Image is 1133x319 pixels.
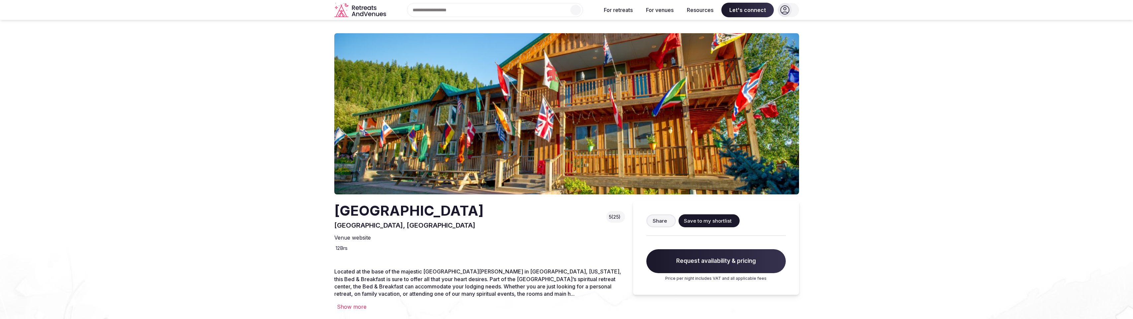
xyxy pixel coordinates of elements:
button: For venues [641,3,679,17]
span: 5 (25) [609,214,620,220]
button: Resources [682,3,719,17]
button: Share [646,214,676,227]
img: Venue cover photo [334,33,799,194]
button: For retreats [599,3,638,17]
span: 12 Brs [336,245,348,252]
a: Visit the homepage [334,3,387,18]
a: Venue website [334,234,373,241]
button: Save to my shortlist [679,214,740,227]
span: Located at the base of the majestic [GEOGRAPHIC_DATA][PERSON_NAME] in [GEOGRAPHIC_DATA], [US_STAT... [334,268,621,297]
span: Let's connect [721,3,774,17]
span: Venue website [334,234,371,241]
span: Request availability & pricing [646,249,786,273]
svg: Retreats and Venues company logo [334,3,387,18]
button: 5(25) [609,214,622,220]
span: [GEOGRAPHIC_DATA], [GEOGRAPHIC_DATA] [334,221,475,229]
span: Share [653,217,667,224]
h2: [GEOGRAPHIC_DATA] [334,201,484,221]
span: Save to my shortlist [684,217,732,224]
p: Price per night includes VAT and all applicable fees [646,276,786,281]
div: Show more [334,303,625,310]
